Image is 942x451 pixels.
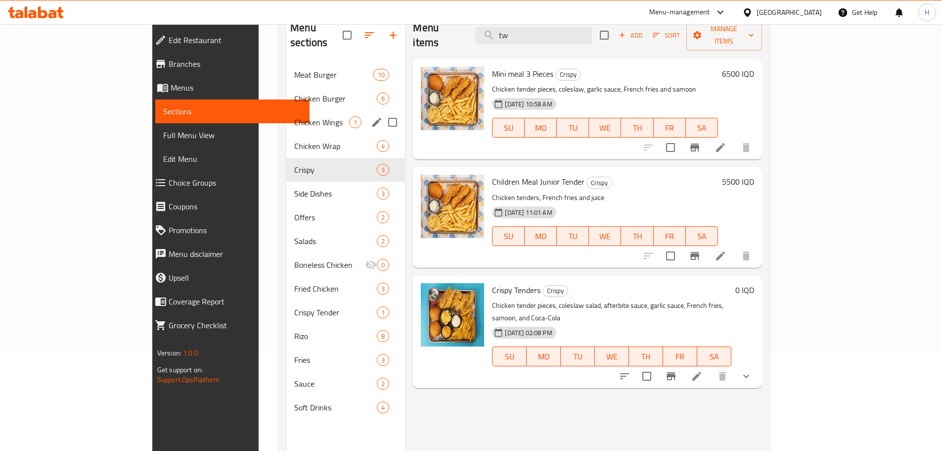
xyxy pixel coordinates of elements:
[594,25,615,46] span: Select section
[286,158,405,182] div: Crispy3
[589,118,621,138] button: WE
[358,23,381,47] span: Sort sections
[286,396,405,419] div: Soft Drinks4
[421,67,484,130] img: Mini meal 3 Pieces
[294,401,377,413] span: Soft Drinks
[496,121,521,135] span: SU
[294,330,377,342] span: Rizo
[701,350,727,364] span: SA
[697,347,731,366] button: SA
[377,306,389,318] div: items
[377,284,389,294] span: 3
[294,306,377,318] span: Crispy Tender
[615,28,646,43] span: Add item
[294,140,377,152] span: Chicken Wrap
[147,195,310,218] a: Coupons
[169,224,302,236] span: Promotions
[715,250,726,262] a: Edit menu item
[734,244,758,268] button: delete
[722,175,754,189] h6: 5500 IQD
[377,165,389,175] span: 3
[163,105,302,117] span: Sections
[686,20,762,50] button: Manage items
[377,330,389,342] div: items
[286,110,405,134] div: Chicken Wings1edit
[294,188,377,200] div: Side Dishes
[625,121,649,135] span: TH
[527,347,561,366] button: MO
[557,118,589,138] button: TU
[157,363,203,376] span: Get support on:
[492,283,540,298] span: Crispy Tenders
[646,28,686,43] span: Sort items
[525,226,557,246] button: MO
[294,378,377,390] span: Sauce
[501,208,556,217] span: [DATE] 11:01 AM
[294,116,349,128] span: Chicken Wings
[286,134,405,158] div: Chicken Wrap4
[615,28,646,43] button: Add
[757,7,822,18] div: [GEOGRAPHIC_DATA]
[492,192,718,204] p: Chicken tenders, French fries and juice
[734,136,758,159] button: delete
[169,200,302,212] span: Coupons
[369,115,384,130] button: edit
[492,118,525,138] button: SU
[421,175,484,238] img: Children Meal Junior Tender
[286,348,405,372] div: Fries3
[377,235,389,247] div: items
[633,350,659,364] span: TH
[169,272,302,284] span: Upsell
[294,69,373,81] span: Meat Burger
[694,23,754,48] span: Manage items
[377,142,389,151] span: 4
[377,189,389,199] span: 3
[350,118,361,127] span: 1
[377,378,389,390] div: items
[690,229,714,244] span: SA
[613,364,636,388] button: sort-choices
[740,370,752,382] svg: Show Choices
[667,350,693,364] span: FR
[691,370,703,382] a: Edit menu item
[294,259,365,271] span: Boneless Chicken
[286,277,405,301] div: Fried Chicken3
[147,28,310,52] a: Edit Restaurant
[349,116,361,128] div: items
[169,34,302,46] span: Edit Restaurant
[377,379,389,389] span: 2
[377,401,389,413] div: items
[649,6,710,18] div: Menu-management
[374,70,389,80] span: 10
[561,347,595,366] button: TU
[377,164,389,176] div: items
[286,59,405,423] nav: Menu sections
[377,211,389,223] div: items
[163,153,302,165] span: Edit Menu
[377,188,389,200] div: items
[492,226,525,246] button: SU
[294,354,377,366] span: Fries
[290,20,343,50] h2: Menu sections
[286,205,405,229] div: Offers2
[589,226,621,246] button: WE
[492,300,731,324] p: Chicken tender pieces, coleslaw salad, afterbite sauce, garlic sauce, French fries, samoon, and C...
[147,266,310,290] a: Upsell
[294,93,377,104] span: Chicken Burger
[654,118,686,138] button: FR
[377,308,389,317] span: 1
[686,118,718,138] button: SA
[593,121,617,135] span: WE
[377,140,389,152] div: items
[587,177,612,189] span: Crispy
[531,350,557,364] span: MO
[496,350,523,364] span: SU
[286,324,405,348] div: Rizo8
[659,364,683,388] button: Branch-specific-item
[171,82,302,94] span: Menus
[147,290,310,313] a: Coverage Report
[286,253,405,277] div: Boneless Chicken0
